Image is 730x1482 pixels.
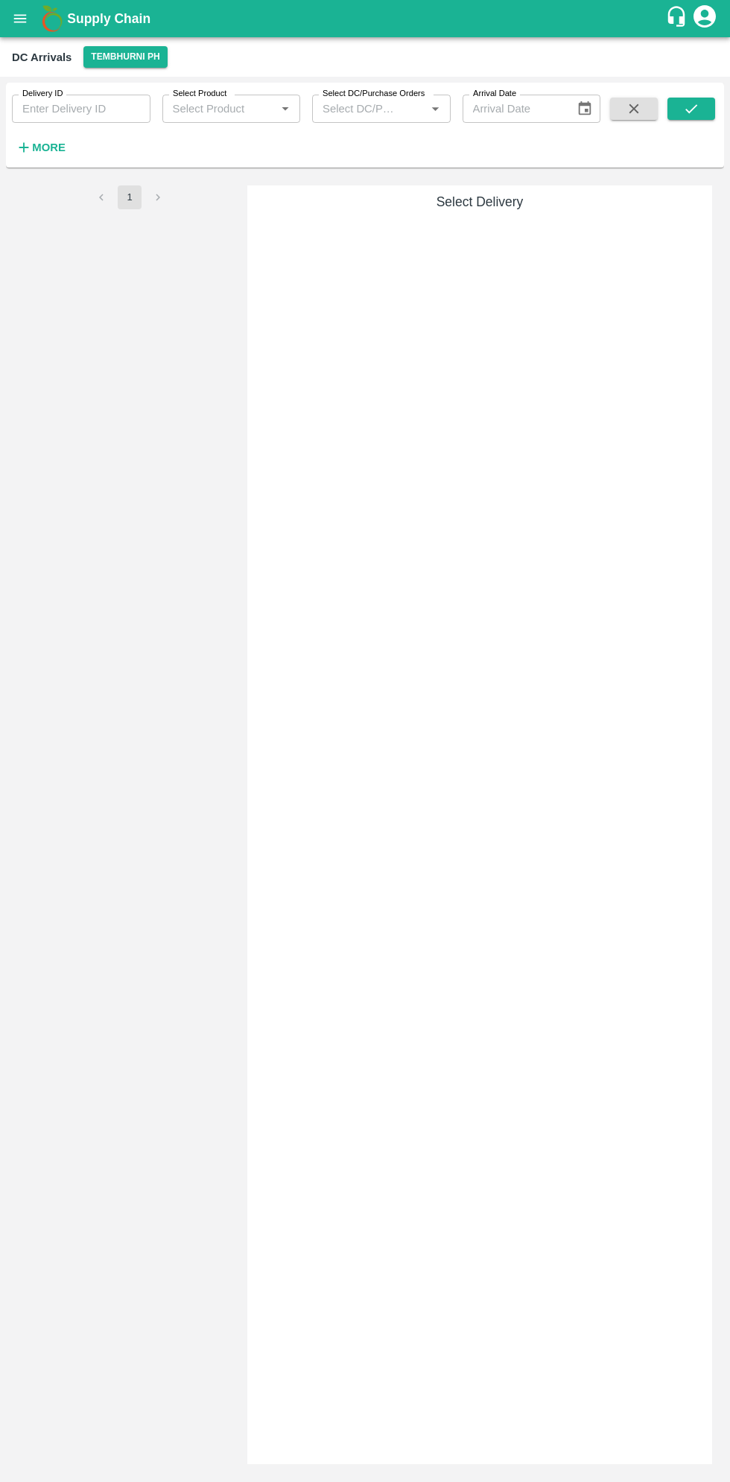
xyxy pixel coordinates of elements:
button: Open [276,99,295,118]
a: Supply Chain [67,8,665,29]
input: Select Product [167,99,272,118]
h6: Select Delivery [253,191,706,212]
nav: pagination navigation [87,185,172,209]
button: page 1 [118,185,142,209]
b: Supply Chain [67,11,150,26]
button: More [12,135,69,160]
button: open drawer [3,1,37,36]
input: Arrival Date [463,95,565,123]
input: Enter Delivery ID [12,95,150,123]
div: account of current user [691,3,718,34]
div: DC Arrivals [12,48,72,67]
button: Choose date [571,95,599,123]
label: Select DC/Purchase Orders [323,88,425,100]
label: Delivery ID [22,88,63,100]
img: logo [37,4,67,34]
button: Open [425,99,445,118]
input: Select DC/Purchase Orders [317,99,402,118]
label: Arrival Date [473,88,516,100]
button: Select DC [83,46,167,68]
strong: More [32,141,66,153]
div: customer-support [665,5,691,32]
label: Select Product [173,88,226,100]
